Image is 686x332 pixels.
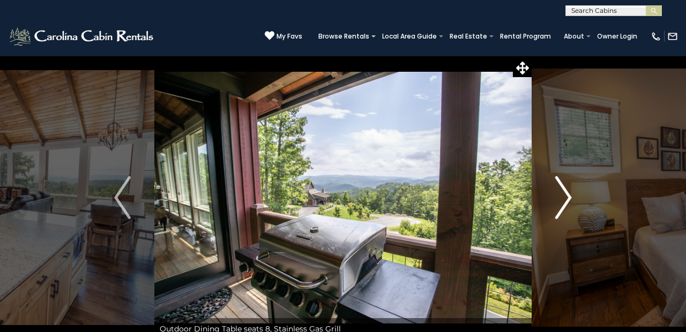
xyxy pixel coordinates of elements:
[8,26,156,47] img: White-1-2.png
[277,32,302,41] span: My Favs
[495,29,556,44] a: Rental Program
[377,29,442,44] a: Local Area Guide
[444,29,493,44] a: Real Estate
[667,31,678,42] img: mail-regular-white.png
[558,29,590,44] a: About
[313,29,375,44] a: Browse Rentals
[651,31,661,42] img: phone-regular-white.png
[265,31,302,42] a: My Favs
[555,176,571,219] img: arrow
[114,176,130,219] img: arrow
[592,29,643,44] a: Owner Login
